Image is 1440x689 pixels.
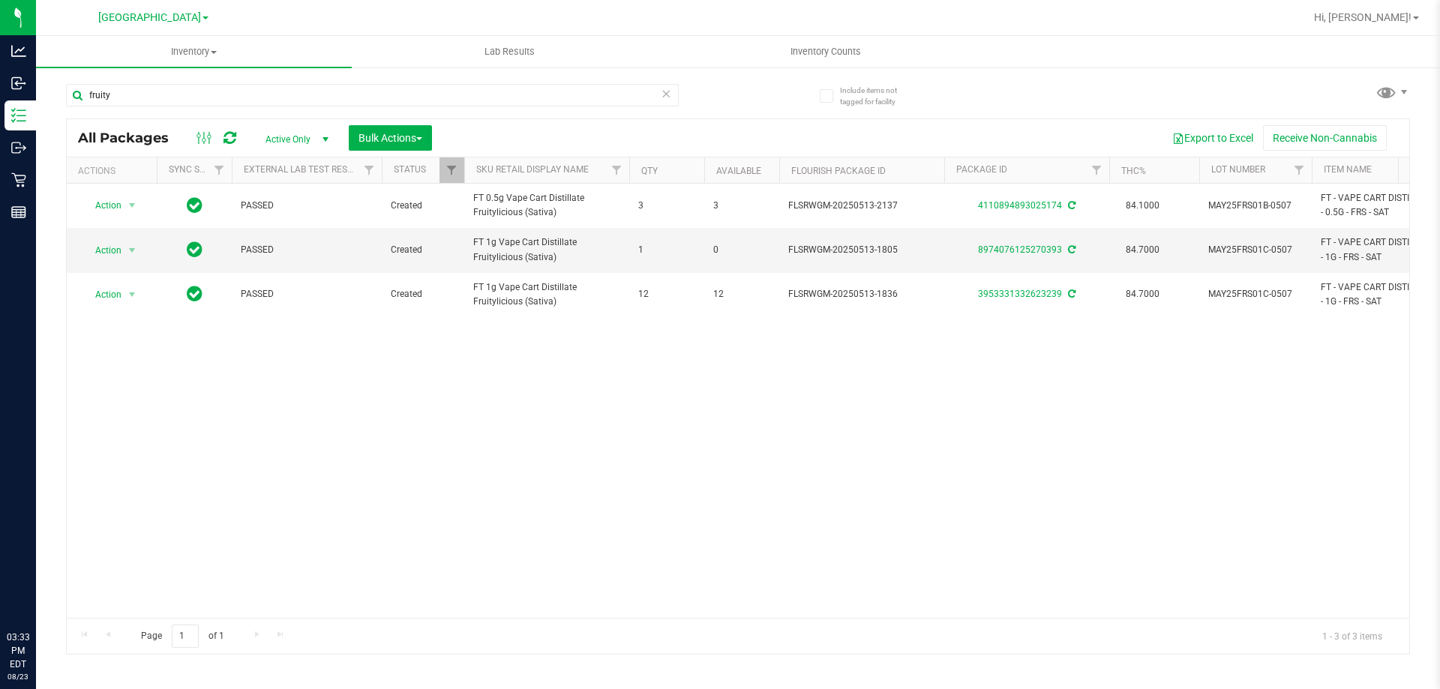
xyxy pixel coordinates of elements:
span: FT - VAPE CART DISTILLATE - 1G - FRS - SAT [1321,235,1434,264]
span: Sync from Compliance System [1066,200,1075,211]
a: Filter [604,157,629,183]
span: FT - VAPE CART DISTILLATE - 1G - FRS - SAT [1321,280,1434,309]
span: 12 [638,287,695,301]
span: PASSED [241,287,373,301]
span: PASSED [241,243,373,257]
a: 8974076125270393 [978,244,1062,255]
a: Filter [207,157,232,183]
a: Filter [357,157,382,183]
span: Clear [661,84,671,103]
div: Actions [78,166,151,176]
span: PASSED [241,199,373,213]
inline-svg: Retail [11,172,26,187]
span: Sync from Compliance System [1066,289,1075,299]
p: 08/23 [7,671,29,682]
span: Bulk Actions [358,132,422,144]
span: select [123,195,142,216]
inline-svg: Analytics [11,43,26,58]
span: Include items not tagged for facility [840,85,915,107]
a: 3953331332623239 [978,289,1062,299]
p: 03:33 PM EDT [7,631,29,671]
a: Filter [439,157,464,183]
a: Filter [1287,157,1312,183]
span: Action [82,240,122,261]
a: Available [716,166,761,176]
span: MAY25FRS01C-0507 [1208,287,1303,301]
span: [GEOGRAPHIC_DATA] [98,11,201,24]
a: Sync Status [169,164,226,175]
span: FT 1g Vape Cart Distillate Fruitylicious (Sativa) [473,280,620,309]
span: FT 1g Vape Cart Distillate Fruitylicious (Sativa) [473,235,620,264]
span: Sync from Compliance System [1066,244,1075,255]
span: Action [82,195,122,216]
a: Inventory [36,36,352,67]
span: 12 [713,287,770,301]
a: Package ID [956,164,1007,175]
a: THC% [1121,166,1146,176]
span: 84.7000 [1118,239,1167,261]
span: FLSRWGM-20250513-1805 [788,243,935,257]
span: FT 0.5g Vape Cart Distillate Fruitylicious (Sativa) [473,191,620,220]
inline-svg: Inventory [11,108,26,123]
a: Item Name [1324,164,1372,175]
span: 84.7000 [1118,283,1167,305]
span: Created [391,243,455,257]
input: 1 [172,625,199,648]
span: 0 [713,243,770,257]
span: 1 [638,243,695,257]
a: Inventory Counts [667,36,983,67]
inline-svg: Outbound [11,140,26,155]
span: Created [391,287,455,301]
a: Lab Results [352,36,667,67]
span: Page of 1 [128,625,236,648]
span: Hi, [PERSON_NAME]! [1314,11,1411,23]
span: 3 [713,199,770,213]
a: External Lab Test Result [244,164,361,175]
span: In Sync [187,195,202,216]
span: Action [82,284,122,305]
button: Receive Non-Cannabis [1263,125,1387,151]
a: Filter [1084,157,1109,183]
span: select [123,240,142,261]
span: MAY25FRS01C-0507 [1208,243,1303,257]
span: Inventory [36,45,352,58]
a: Sku Retail Display Name [476,164,589,175]
a: Lot Number [1211,164,1265,175]
span: 1 - 3 of 3 items [1310,625,1394,647]
span: Lab Results [464,45,555,58]
inline-svg: Inbound [11,76,26,91]
span: In Sync [187,283,202,304]
input: Search Package ID, Item Name, SKU, Lot or Part Number... [66,84,679,106]
a: Qty [641,166,658,176]
button: Bulk Actions [349,125,432,151]
inline-svg: Reports [11,205,26,220]
a: Flourish Package ID [791,166,886,176]
span: FLSRWGM-20250513-1836 [788,287,935,301]
iframe: Resource center [15,569,60,614]
span: Inventory Counts [770,45,881,58]
a: 4110894893025174 [978,200,1062,211]
span: FLSRWGM-20250513-2137 [788,199,935,213]
span: In Sync [187,239,202,260]
button: Export to Excel [1162,125,1263,151]
span: 84.1000 [1118,195,1167,217]
a: Status [394,164,426,175]
span: All Packages [78,130,184,146]
span: select [123,284,142,305]
span: 3 [638,199,695,213]
span: MAY25FRS01B-0507 [1208,199,1303,213]
span: FT - VAPE CART DISTILLATE - 0.5G - FRS - SAT [1321,191,1434,220]
span: Created [391,199,455,213]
